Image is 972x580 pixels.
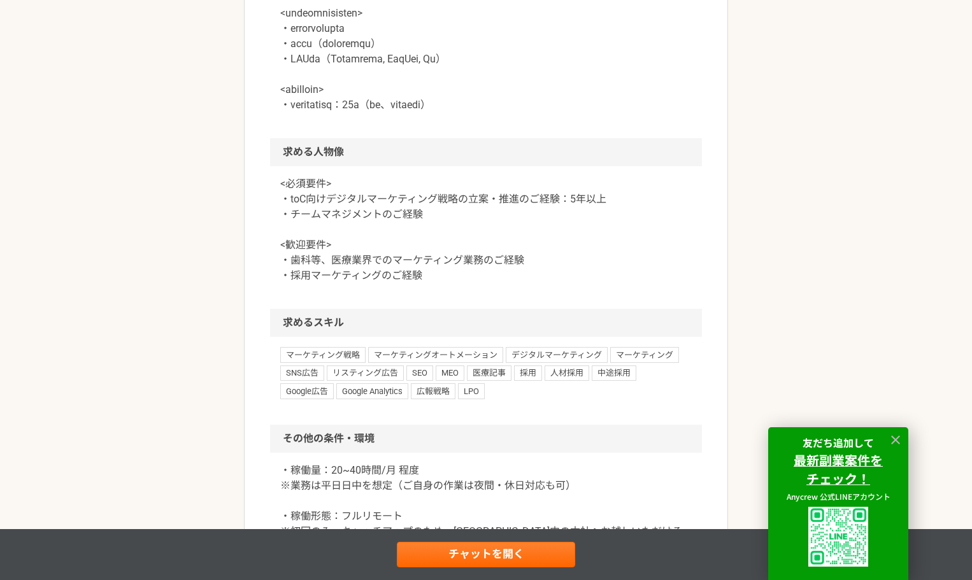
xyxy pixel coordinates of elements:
span: 採用 [514,365,542,381]
span: マーケティングオートメーション [368,347,503,362]
a: 最新副業案件を [794,453,883,469]
span: デジタルマーケティング [506,347,608,362]
img: uploaded%2F9x3B4GYyuJhK5sXzQK62fPT6XL62%2F_1i3i91es70ratxpc0n6.png [808,507,868,567]
span: Google広告 [280,383,334,399]
h2: 求めるスキル [270,309,702,337]
h2: その他の条件・環境 [270,425,702,453]
span: LPO [458,383,485,399]
a: チェック！ [806,472,870,487]
h2: 求める人物像 [270,138,702,166]
strong: 友だち追加して [803,435,874,450]
strong: 最新副業案件を [794,451,883,469]
span: Anycrew 公式LINEアカウント [787,491,890,502]
a: チャットを開く [397,542,575,567]
span: 医療記事 [467,365,511,381]
span: リスティング広告 [327,365,404,381]
strong: チェック！ [806,469,870,488]
span: マーケティング戦略 [280,347,366,362]
span: 人材採用 [545,365,589,381]
span: 広報戦略 [411,383,455,399]
span: SNS広告 [280,365,324,381]
span: MEO [436,365,464,381]
span: Google Analytics [336,383,408,399]
span: 中途採用 [592,365,636,381]
span: SEO [406,365,433,381]
span: マーケティング [610,347,679,362]
p: <必須要件> ・toC向けデジタルマーケティング戦略の立案・推進のご経験：5年以上 ・チームマネジメントのご経験 <歓迎要件> ・歯科等、医療業界でのマーケティング業務のご経験 ・採用マーケティ... [280,176,692,283]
